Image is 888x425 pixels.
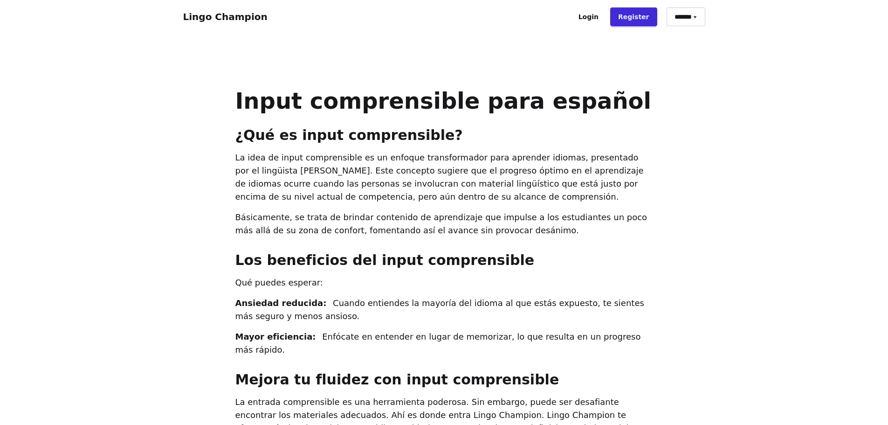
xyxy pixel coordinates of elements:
h2: ¿Qué es input comprensible? [235,127,653,144]
p: La idea de input comprensible es un enfoque transformador para aprender idiomas, presentado por e... [235,151,653,203]
span: Mayor eficiencia: [235,332,316,341]
span: Ansiedad reducida: [235,298,327,308]
p: Qué puedes esperar: [235,276,653,289]
p: Básicamente, se trata de brindar contenido de aprendizaje que impulse a los estudiantes un poco m... [235,211,653,237]
span: Enfócate en entender en lugar de memorizar, lo que resulta en un progreso más rápido. [235,332,641,355]
h2: Los beneficios del input comprensible [235,252,653,269]
a: Register [610,7,657,26]
h1: Input comprensible para español [235,90,653,112]
h2: Mejora tu fluidez con input comprensible [235,371,653,388]
a: Lingo Champion [183,11,268,22]
span: Cuando entiendes la mayoría del idioma al que estás expuesto, te sientes más seguro y menos ansioso. [235,298,644,321]
a: Login [571,7,606,26]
